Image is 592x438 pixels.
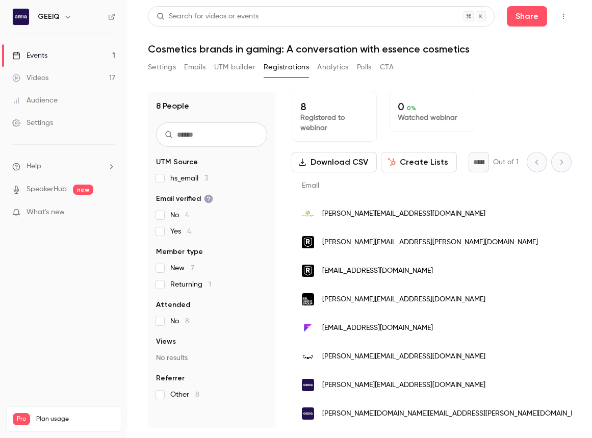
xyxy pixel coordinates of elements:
div: Events [12,50,47,61]
p: 0 [398,100,466,113]
span: 3 [204,175,208,182]
span: Attended [156,300,190,310]
li: help-dropdown-opener [12,161,115,172]
span: New [170,263,194,273]
button: Create Lists [381,152,457,172]
img: rivalx.com [302,236,314,248]
span: 0 % [407,105,416,112]
div: Videos [12,73,48,83]
p: Registered to webinar [300,113,368,133]
span: Plan usage [36,415,115,423]
span: [PERSON_NAME][EMAIL_ADDRESS][DOMAIN_NAME] [322,351,485,362]
span: Returning [170,279,211,290]
button: Registrations [264,59,309,75]
span: [PERSON_NAME][EMAIL_ADDRESS][DOMAIN_NAME] [322,380,485,391]
p: 8 [300,100,368,113]
section: facet-groups [156,157,267,400]
span: 1 [209,281,211,288]
button: Download CSV [292,152,377,172]
span: Email [302,182,319,189]
div: Search for videos or events [157,11,259,22]
span: UTM Source [156,157,198,167]
h6: GEEIQ [38,12,60,22]
div: Audience [12,95,58,106]
button: Analytics [317,59,349,75]
img: seantaylor.work [302,351,314,363]
button: Settings [148,59,176,75]
span: [PERSON_NAME][EMAIL_ADDRESS][PERSON_NAME][DOMAIN_NAME] [322,237,538,248]
span: new [73,185,93,195]
span: Yes [170,226,191,237]
button: Share [507,6,547,27]
p: Out of 1 [493,157,519,167]
button: Emails [184,59,205,75]
h1: Cosmetics brands in gaming: A conversation with essence cosmetics [148,43,572,55]
img: efg.gg [302,293,314,305]
span: Help [27,161,41,172]
span: Member type [156,247,203,257]
img: geeiq.com [302,407,314,420]
img: GEEIQ [13,9,29,25]
img: levelupdigital.nl [302,208,314,220]
span: Pro [13,413,30,425]
span: 4 [185,212,189,219]
span: [PERSON_NAME][EMAIL_ADDRESS][DOMAIN_NAME] [322,294,485,305]
span: 4 [187,228,191,235]
span: 8 [195,391,199,398]
a: SpeakerHub [27,184,67,195]
div: Settings [12,118,53,128]
button: UTM builder [214,59,255,75]
img: fleepas.com [302,322,314,334]
span: [PERSON_NAME][EMAIL_ADDRESS][DOMAIN_NAME] [322,209,485,219]
span: [PERSON_NAME][DOMAIN_NAME][EMAIL_ADDRESS][PERSON_NAME][DOMAIN_NAME] [322,408,591,419]
span: [EMAIL_ADDRESS][DOMAIN_NAME] [322,266,433,276]
img: geeiq.com [302,379,314,391]
span: 7 [191,265,194,272]
span: No [170,210,189,220]
span: 8 [185,318,189,325]
span: Referrer [156,373,185,383]
iframe: Noticeable Trigger [103,208,115,217]
p: Watched webinar [398,113,466,123]
span: No [170,316,189,326]
h1: 8 People [156,100,189,112]
button: CTA [380,59,394,75]
p: No results [156,353,267,363]
img: rivalx.com [302,265,314,277]
button: Polls [357,59,372,75]
span: Other [170,390,199,400]
span: What's new [27,207,65,218]
span: hs_email [170,173,208,184]
span: Views [156,337,176,347]
span: [EMAIL_ADDRESS][DOMAIN_NAME] [322,323,433,333]
span: Email verified [156,194,213,204]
